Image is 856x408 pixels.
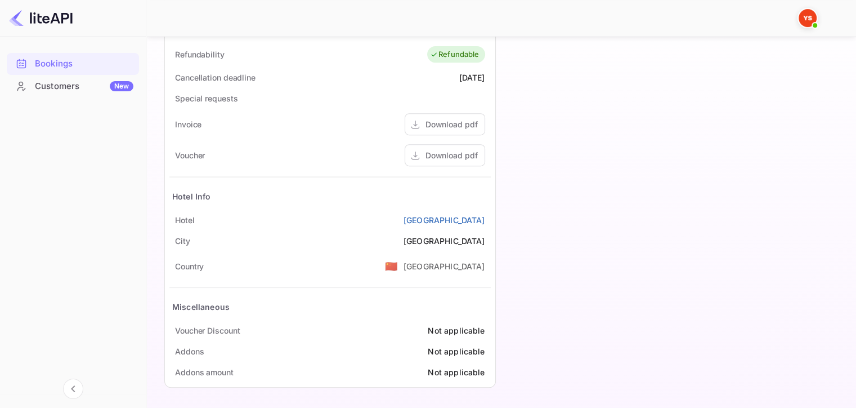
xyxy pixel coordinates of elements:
[404,235,485,247] div: [GEOGRAPHIC_DATA]
[7,53,139,75] div: Bookings
[430,49,479,60] div: Refundable
[404,214,485,226] a: [GEOGRAPHIC_DATA]
[9,9,73,27] img: LiteAPI logo
[175,149,205,161] div: Voucher
[175,92,237,104] div: Special requests
[7,76,139,96] a: CustomersNew
[35,57,133,70] div: Bookings
[799,9,817,27] img: Yandex Support
[459,72,485,83] div: [DATE]
[175,260,204,272] div: Country
[175,325,240,336] div: Voucher Discount
[7,53,139,74] a: Bookings
[428,325,485,336] div: Not applicable
[425,149,478,161] div: Download pdf
[35,80,133,93] div: Customers
[175,72,256,83] div: Cancellation deadline
[428,366,485,378] div: Not applicable
[175,345,204,357] div: Addons
[63,379,83,399] button: Collapse navigation
[428,345,485,357] div: Not applicable
[172,190,211,202] div: Hotel Info
[175,214,195,226] div: Hotel
[7,76,139,97] div: CustomersNew
[110,81,133,91] div: New
[425,118,478,130] div: Download pdf
[404,260,485,272] div: [GEOGRAPHIC_DATA]
[175,48,225,60] div: Refundability
[175,118,201,130] div: Invoice
[175,366,234,378] div: Addons amount
[175,235,190,247] div: City
[172,301,230,313] div: Miscellaneous
[385,256,398,276] span: United States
